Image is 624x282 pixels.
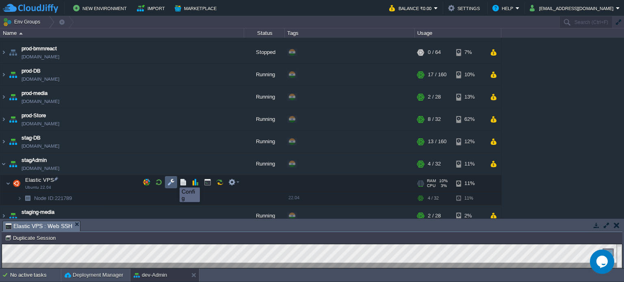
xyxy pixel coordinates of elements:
[22,53,59,61] span: [DOMAIN_NAME]
[7,41,19,63] img: AMDAwAAAACH5BAEAAAAALAAAAAABAAEAAAICRAEAOw==
[22,89,48,97] a: prod-media
[428,192,439,205] div: 4 / 32
[17,192,22,205] img: AMDAwAAAACH5BAEAAAAALAAAAAABAAEAAAICRAEAOw==
[24,177,55,183] a: Elastic VPSUbuntu 22.04
[0,86,7,108] img: AMDAwAAAACH5BAEAAAAALAAAAAABAAEAAAICRAEAOw==
[456,153,483,175] div: 11%
[22,45,57,53] a: prod-bmmreact
[456,41,483,63] div: 7%
[19,32,23,34] img: AMDAwAAAACH5BAEAAAAALAAAAAABAAEAAAICRAEAOw==
[0,41,7,63] img: AMDAwAAAACH5BAEAAAAALAAAAAABAAEAAAICRAEAOw==
[22,142,59,150] span: [DOMAIN_NAME]
[456,131,483,153] div: 12%
[456,175,483,192] div: 11%
[34,195,55,201] span: Node ID:
[439,179,448,183] span: 10%
[182,188,198,201] div: Config
[7,64,19,86] img: AMDAwAAAACH5BAEAAAAALAAAAAABAAEAAAICRAEAOw==
[7,131,19,153] img: AMDAwAAAACH5BAEAAAAALAAAAAABAAEAAAICRAEAOw==
[22,134,41,142] a: stag-DB
[5,234,58,241] button: Duplicate Session
[22,192,33,205] img: AMDAwAAAACH5BAEAAAAALAAAAAABAAEAAAICRAEAOw==
[389,3,434,13] button: Balance ₹0.00
[590,250,616,274] iframe: chat widget
[427,179,436,183] span: RAM
[0,205,7,227] img: AMDAwAAAACH5BAEAAAAALAAAAAABAAEAAAICRAEAOw==
[244,205,285,227] div: Running
[415,28,501,38] div: Usage
[33,195,73,202] span: 221789
[245,28,284,38] div: Status
[24,177,55,183] span: Elastic VPS
[244,131,285,153] div: Running
[0,108,7,130] img: AMDAwAAAACH5BAEAAAAALAAAAAABAAEAAAICRAEAOw==
[244,108,285,130] div: Running
[244,153,285,175] div: Running
[22,120,59,128] span: [DOMAIN_NAME]
[456,64,483,86] div: 10%
[22,75,59,83] span: [DOMAIN_NAME]
[0,153,7,175] img: AMDAwAAAACH5BAEAAAAALAAAAAABAAEAAAICRAEAOw==
[428,41,441,63] div: 0 / 64
[7,86,19,108] img: AMDAwAAAACH5BAEAAAAALAAAAAABAAEAAAICRAEAOw==
[11,175,22,192] img: AMDAwAAAACH5BAEAAAAALAAAAAABAAEAAAICRAEAOw==
[428,205,441,227] div: 2 / 28
[73,3,129,13] button: New Environment
[65,271,123,279] button: Deployment Manager
[7,153,19,175] img: AMDAwAAAACH5BAEAAAAALAAAAAABAAEAAAICRAEAOw==
[428,108,441,130] div: 8 / 32
[22,156,47,164] a: stagAdmin
[25,185,51,190] span: Ubuntu 22.04
[492,3,516,13] button: Help
[175,3,219,13] button: Marketplace
[456,192,483,205] div: 11%
[10,269,61,282] div: No active tasks
[5,221,72,231] span: Elastic VPS : Web SSH
[244,86,285,108] div: Running
[1,28,244,38] div: Name
[22,216,59,224] a: [DOMAIN_NAME]
[427,183,435,188] span: CPU
[22,112,46,120] a: prod-Store
[244,41,285,63] div: Stopped
[456,108,483,130] div: 62%
[0,131,7,153] img: AMDAwAAAACH5BAEAAAAALAAAAAABAAEAAAICRAEAOw==
[456,205,483,227] div: 2%
[137,3,167,13] button: Import
[3,3,58,13] img: CloudJiffy
[448,3,482,13] button: Settings
[134,271,167,279] button: dev-Admin
[244,64,285,86] div: Running
[530,3,616,13] button: [EMAIL_ADDRESS][DOMAIN_NAME]
[22,208,54,216] a: staging-media
[428,64,446,86] div: 17 / 160
[456,86,483,108] div: 13%
[428,131,446,153] div: 13 / 160
[0,64,7,86] img: AMDAwAAAACH5BAEAAAAALAAAAAABAAEAAAICRAEAOw==
[22,164,59,172] span: [DOMAIN_NAME]
[7,108,19,130] img: AMDAwAAAACH5BAEAAAAALAAAAAABAAEAAAICRAEAOw==
[22,67,41,75] a: prod-DB
[285,28,414,38] div: Tags
[7,205,19,227] img: AMDAwAAAACH5BAEAAAAALAAAAAABAAEAAAICRAEAOw==
[439,183,447,188] span: 3%
[428,86,441,108] div: 2 / 28
[3,16,43,28] button: Env Groups
[6,175,11,192] img: AMDAwAAAACH5BAEAAAAALAAAAAABAAEAAAICRAEAOw==
[428,153,441,175] div: 4 / 32
[288,195,299,200] span: 22.04
[22,97,59,105] a: [DOMAIN_NAME]
[33,195,73,202] a: Node ID:221789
